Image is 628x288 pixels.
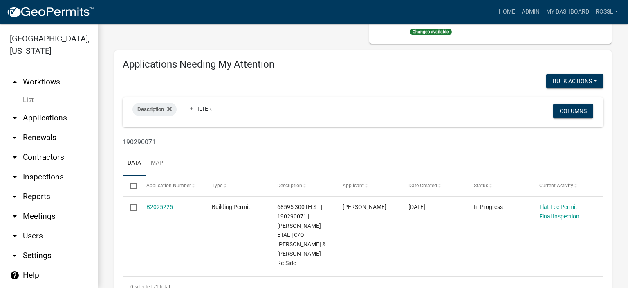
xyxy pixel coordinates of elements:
[138,176,204,196] datatable-header-cell: Application Number
[123,59,603,70] h4: Applications Needing My Attention
[137,106,164,112] span: Description
[10,152,20,162] i: arrow_drop_down
[146,150,168,177] a: Map
[10,251,20,261] i: arrow_drop_down
[123,150,146,177] a: Data
[518,4,543,20] a: Admin
[10,77,20,87] i: arrow_drop_up
[212,204,250,210] span: Building Permit
[277,183,302,188] span: Description
[408,183,437,188] span: Date Created
[10,172,20,182] i: arrow_drop_down
[10,270,20,280] i: help
[400,176,466,196] datatable-header-cell: Date Created
[592,4,621,20] a: RossL
[343,183,364,188] span: Applicant
[123,134,521,150] input: Search for applications
[343,204,386,210] span: Ross Leonhardi
[10,211,20,221] i: arrow_drop_down
[269,176,335,196] datatable-header-cell: Description
[10,113,20,123] i: arrow_drop_down
[204,176,269,196] datatable-header-cell: Type
[277,204,326,266] span: 68595 300TH ST | 190290071 | ROBRAN,JARROD CECIL ETAL | C/O KENT & JULIE ROBRAN | Re-Side
[539,204,579,220] a: Flat Fee Permit Final Inspection
[532,176,597,196] datatable-header-cell: Current Activity
[496,4,518,20] a: Home
[146,204,173,210] a: B2025225
[10,231,20,241] i: arrow_drop_down
[123,176,138,196] datatable-header-cell: Select
[146,183,191,188] span: Application Number
[539,183,573,188] span: Current Activity
[543,4,592,20] a: My Dashboard
[474,183,488,188] span: Status
[410,29,452,35] span: Changes available
[553,104,593,118] button: Columns
[546,74,603,88] button: Bulk Actions
[212,183,222,188] span: Type
[466,176,532,196] datatable-header-cell: Status
[183,101,218,116] a: + Filter
[408,204,425,210] span: 07/14/2025
[10,192,20,202] i: arrow_drop_down
[10,133,20,143] i: arrow_drop_down
[335,176,400,196] datatable-header-cell: Applicant
[474,204,503,210] span: In Progress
